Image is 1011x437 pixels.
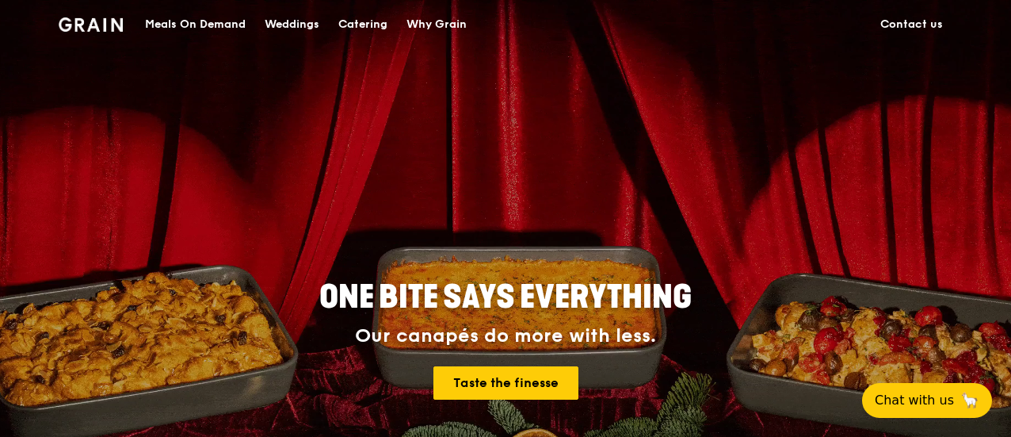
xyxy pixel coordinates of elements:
a: Contact us [871,1,952,48]
div: Our canapés do more with less. [220,325,791,347]
span: 🦙 [960,391,979,410]
a: Taste the finesse [433,366,578,400]
button: Chat with us🦙 [862,383,992,418]
div: Catering [338,1,387,48]
a: Catering [329,1,397,48]
span: ONE BITE SAYS EVERYTHING [319,278,692,316]
div: Meals On Demand [145,1,246,48]
div: Why Grain [406,1,467,48]
span: Chat with us [875,391,954,410]
div: Weddings [265,1,319,48]
img: Grain [59,17,123,32]
a: Weddings [255,1,329,48]
a: Why Grain [397,1,476,48]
